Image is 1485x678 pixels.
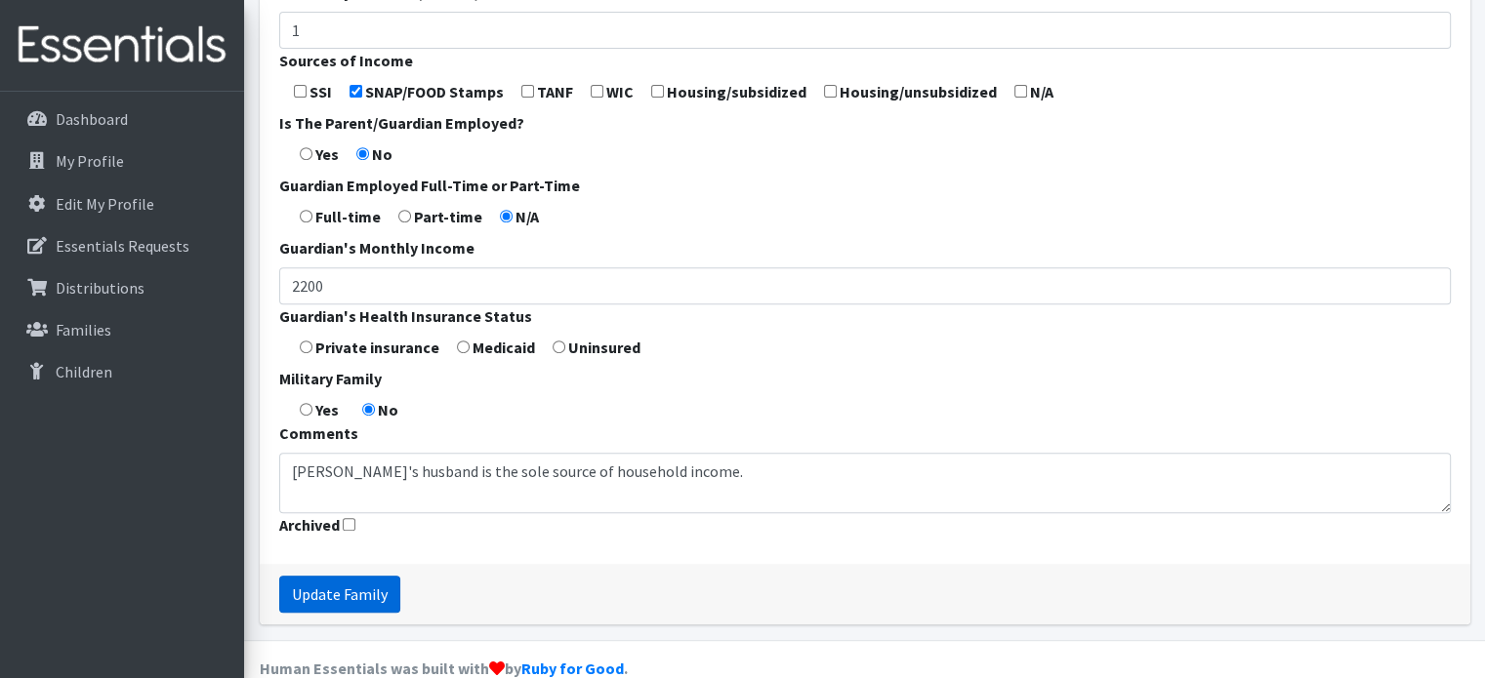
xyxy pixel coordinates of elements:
label: Uninsured [568,336,640,359]
p: Edit My Profile [56,194,154,214]
p: Essentials Requests [56,236,189,256]
input: Update Family [279,576,400,613]
label: WIC [606,80,634,103]
label: N/A [516,205,539,228]
label: No [372,142,392,166]
a: Dashboard [8,100,236,139]
a: Ruby for Good [521,658,624,678]
a: Families [8,310,236,349]
label: Private insurance [315,336,439,359]
a: Edit My Profile [8,184,236,223]
label: Part-time [414,205,482,228]
label: Yes [315,142,339,166]
strong: No [378,400,398,419]
p: Families [56,320,111,339]
label: Guardian's Monthly Income [279,236,474,259]
img: HumanEssentials [8,13,236,78]
label: Medicaid [473,336,535,359]
a: My Profile [8,141,236,180]
textarea: Ms. [PERSON_NAME] is living with her mother and her newborn baby. [279,453,1451,513]
label: SSI [309,80,332,103]
a: Children [8,352,236,391]
p: Dashboard [56,109,128,129]
label: N/A [1030,80,1053,103]
label: Military Family [279,367,382,390]
label: Housing/subsidized [667,80,806,103]
label: Guardian's Health Insurance Status [279,304,532,328]
a: Distributions [8,268,236,307]
label: TANF [537,80,573,103]
label: Archived [279,513,340,537]
label: Full-time [315,205,381,228]
p: Children [56,362,112,381]
strong: Yes [315,400,339,419]
label: Is The Parent/Guardian Employed? [279,111,524,135]
a: Essentials Requests [8,226,236,265]
label: Housing/unsubsidized [840,80,997,103]
label: Sources of Income [279,49,413,72]
label: Comments [279,421,358,445]
strong: Human Essentials was built with by . [260,658,628,678]
p: Distributions [56,278,144,298]
label: SNAP/FOOD Stamps [365,80,504,103]
label: Guardian Employed Full-Time or Part-Time [279,174,580,197]
p: My Profile [56,151,124,171]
